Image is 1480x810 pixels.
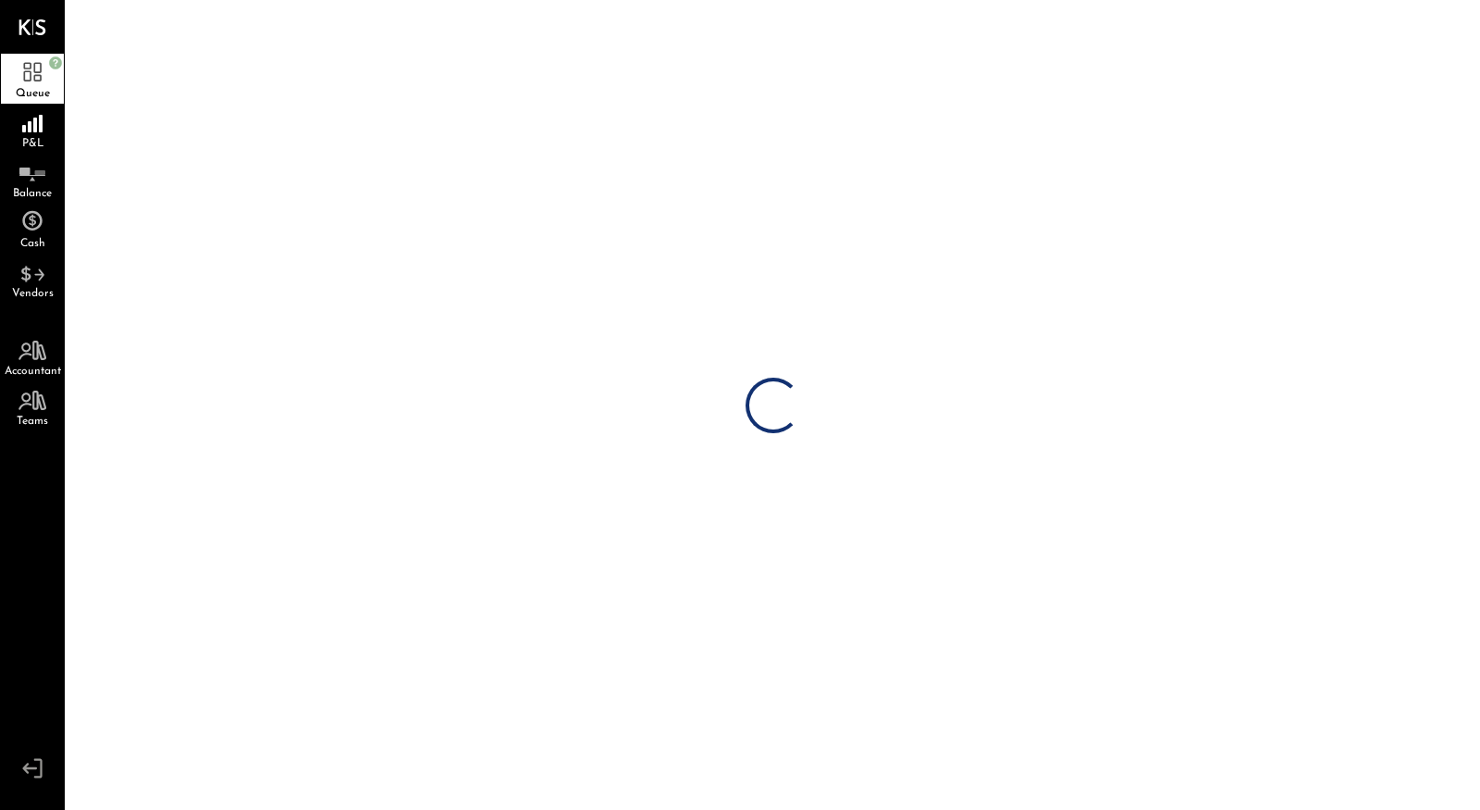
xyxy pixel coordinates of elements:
a: Teams [1,381,64,431]
a: P&L [1,104,64,154]
a: Cash [1,204,64,254]
span: Queue [16,88,50,99]
span: Vendors [12,288,54,299]
span: Balance [13,188,52,199]
span: P&L [22,138,43,149]
a: Balance [1,154,64,204]
a: Accountant [1,331,64,381]
a: Vendors [1,254,64,304]
span: Teams [17,416,48,427]
span: Cash [20,238,45,249]
span: Accountant [5,366,61,377]
a: Queue [1,54,64,104]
